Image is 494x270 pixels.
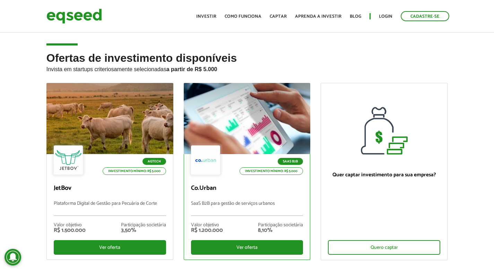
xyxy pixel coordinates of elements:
[191,185,303,192] p: Co.Urban
[328,240,440,255] div: Quero captar
[240,167,303,175] p: Investimento mínimo: R$ 5.000
[142,158,166,165] p: Agtech
[54,201,166,216] p: Plataforma Digital de Gestão para Pecuária de Corte
[196,14,216,19] a: Investir
[54,223,86,228] div: Valor objetivo
[166,66,217,72] strong: a partir de R$ 5.000
[121,228,166,233] div: 3,50%
[191,201,303,216] p: SaaS B2B para gestão de serviços urbanos
[54,185,166,192] p: JetBov
[278,158,303,165] p: SaaS B2B
[184,83,311,260] a: SaaS B2B Investimento mínimo: R$ 5.000 Co.Urban SaaS B2B para gestão de serviços urbanos Valor ob...
[328,172,440,178] p: Quer captar investimento para sua empresa?
[103,167,166,175] p: Investimento mínimo: R$ 5.000
[258,228,303,233] div: 8,10%
[54,228,86,233] div: R$ 1.500.000
[46,7,102,25] img: EqSeed
[379,14,392,19] a: Login
[258,223,303,228] div: Participação societária
[401,11,449,21] a: Cadastre-se
[46,64,448,73] p: Invista em startups criteriosamente selecionadas
[191,240,303,255] div: Ver oferta
[321,83,448,260] a: Quer captar investimento para sua empresa? Quero captar
[191,223,223,228] div: Valor objetivo
[270,14,287,19] a: Captar
[46,52,448,83] h2: Ofertas de investimento disponíveis
[350,14,361,19] a: Blog
[225,14,261,19] a: Como funciona
[295,14,341,19] a: Aprenda a investir
[191,228,223,233] div: R$ 1.200.000
[54,240,166,255] div: Ver oferta
[46,83,173,260] a: Agtech Investimento mínimo: R$ 5.000 JetBov Plataforma Digital de Gestão para Pecuária de Corte V...
[121,223,166,228] div: Participação societária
